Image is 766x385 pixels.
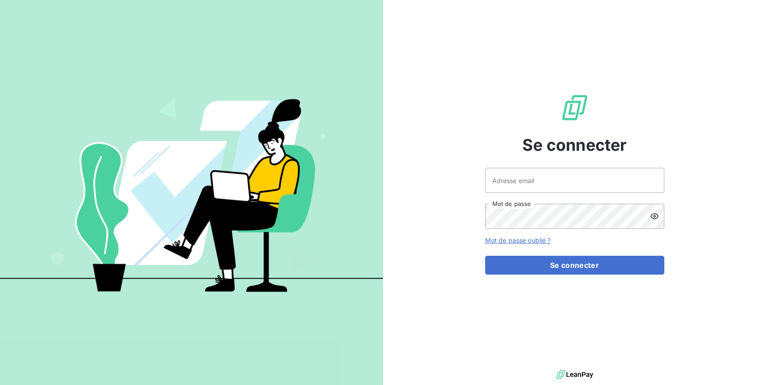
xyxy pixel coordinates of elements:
[485,256,664,275] button: Se connecter
[556,368,593,381] img: logo
[485,168,664,193] input: placeholder
[522,133,627,157] span: Se connecter
[560,93,589,122] img: Logo LeanPay
[485,236,551,244] a: Mot de passe oublié ?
